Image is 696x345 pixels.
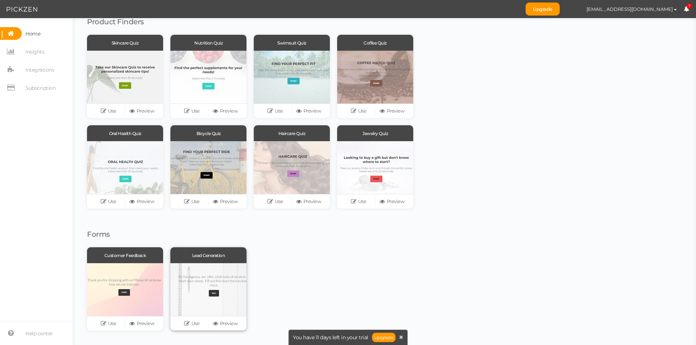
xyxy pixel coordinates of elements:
[25,28,40,39] span: Home
[87,230,478,238] h1: Forms
[175,197,208,207] a: Use
[342,197,375,207] a: Use
[125,319,158,329] a: Preview
[208,319,242,329] a: Preview
[87,35,163,51] div: Skincare Quiz
[92,197,125,207] a: Use
[175,106,208,116] a: Use
[25,82,55,94] span: Subscription
[254,125,330,141] div: Haircare Quiz
[175,319,208,329] a: Use
[25,328,53,339] span: Help center
[208,197,242,207] a: Preview
[292,197,325,207] a: Preview
[587,6,673,12] span: [EMAIL_ADDRESS][DOMAIN_NAME]
[258,106,292,116] a: Use
[292,106,325,116] a: Preview
[125,197,158,207] a: Preview
[170,247,246,263] div: Lead Generation
[580,3,684,15] button: [EMAIL_ADDRESS][DOMAIN_NAME]
[25,46,44,58] span: Insights
[372,333,396,342] a: Upgrade
[87,18,478,26] h1: Product Finders
[337,125,413,141] div: Jewelry Quiz
[567,3,580,16] img: 07871431b0a05f192df26ab37f21251e
[254,35,330,51] div: Swimsuit Quiz
[170,125,246,141] div: Bicycle Quiz
[258,197,292,207] a: Use
[293,335,368,340] span: You have 11 days left in your trial
[687,4,692,9] span: 7
[337,35,413,51] div: Coffee Quiz
[92,106,125,116] a: Use
[7,5,37,14] img: Pickzen logo
[125,106,158,116] a: Preview
[375,106,409,116] a: Preview
[342,106,375,116] a: Use
[87,125,163,141] div: Oral Health Quiz
[170,35,246,51] div: Nutrition Quiz
[208,106,242,116] a: Preview
[92,319,125,329] a: Use
[87,247,163,263] div: Customer Feedback
[25,64,54,76] span: Integrations
[375,197,409,207] a: Preview
[526,3,560,16] a: Upgrade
